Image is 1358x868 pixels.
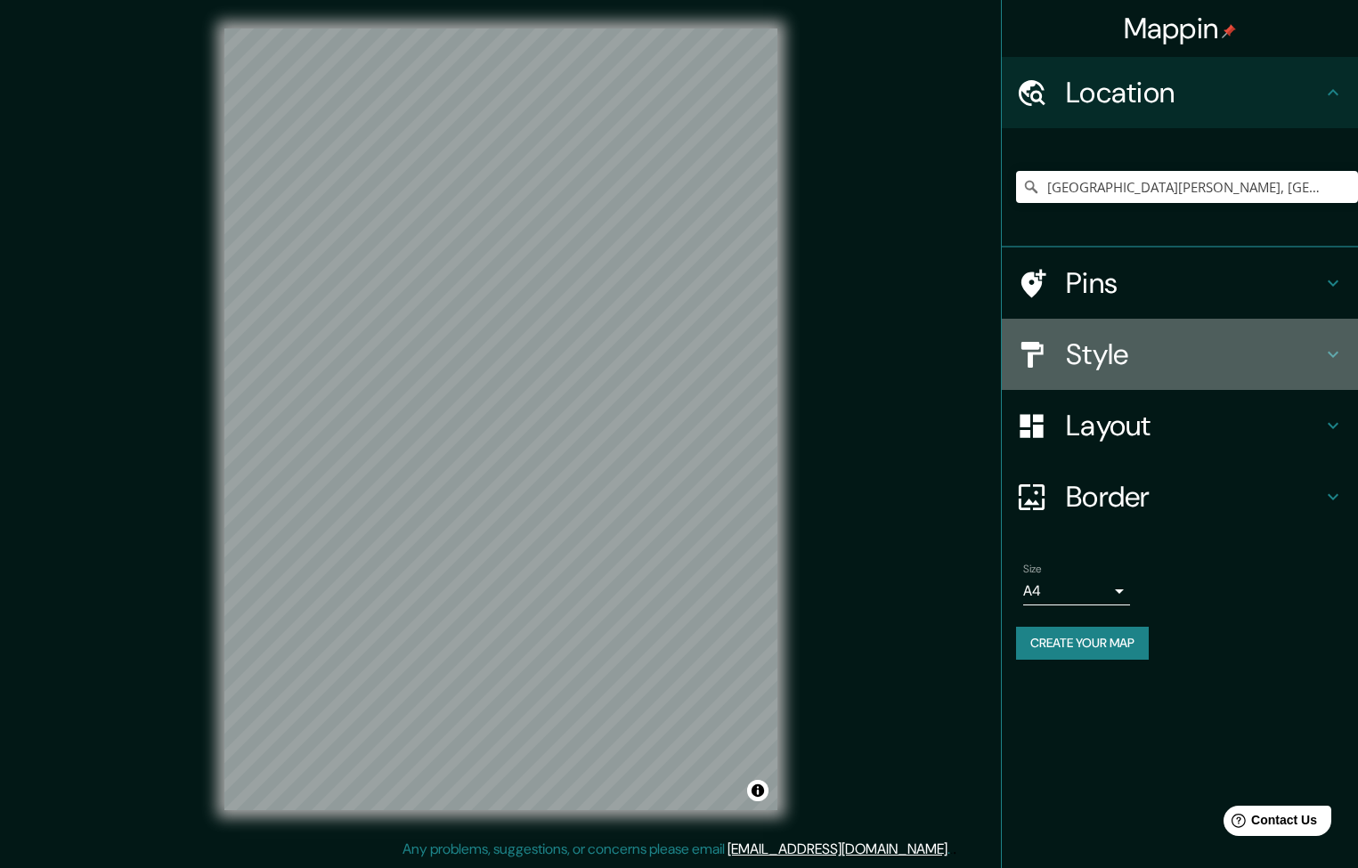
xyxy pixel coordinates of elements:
[1002,319,1358,390] div: Style
[1002,57,1358,128] div: Location
[1002,247,1358,319] div: Pins
[403,839,950,860] p: Any problems, suggestions, or concerns please email .
[1066,265,1322,301] h4: Pins
[1002,461,1358,532] div: Border
[1066,75,1322,110] h4: Location
[1066,337,1322,372] h4: Style
[1016,171,1358,203] input: Pick your city or area
[224,28,777,810] canvas: Map
[1002,390,1358,461] div: Layout
[1023,562,1042,577] label: Size
[950,839,953,860] div: .
[1066,479,1322,515] h4: Border
[1066,408,1322,443] h4: Layout
[1023,577,1130,605] div: A4
[1199,799,1338,848] iframe: Help widget launcher
[1124,11,1237,46] h4: Mappin
[1222,24,1236,38] img: pin-icon.png
[1016,627,1149,660] button: Create your map
[728,840,947,858] a: [EMAIL_ADDRESS][DOMAIN_NAME]
[953,839,956,860] div: .
[747,780,768,801] button: Toggle attribution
